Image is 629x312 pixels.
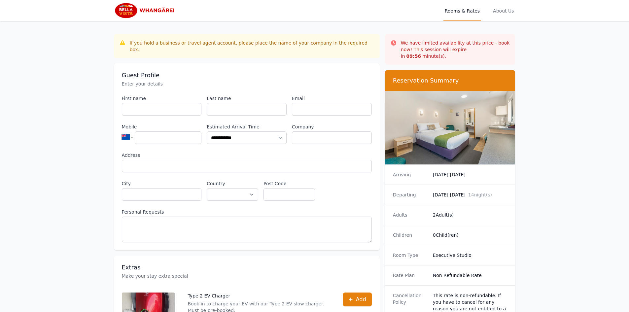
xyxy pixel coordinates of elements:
[356,295,366,303] span: Add
[343,293,372,306] button: Add
[207,123,287,130] label: Estimated Arrival Time
[207,180,258,187] label: Country
[207,95,287,102] label: Last name
[122,273,372,279] p: Make your stay extra special
[393,232,428,238] dt: Children
[393,252,428,259] dt: Room Type
[406,53,421,59] strong: 09 : 56
[122,209,372,215] label: Personal Requests
[122,180,202,187] label: City
[393,212,428,218] dt: Adults
[188,293,330,299] p: Type 2 EV Charger
[433,171,507,178] dd: [DATE] [DATE]
[385,91,515,164] img: Executive Studio
[433,232,507,238] dd: 0 Child(ren)
[468,192,492,197] span: 14 night(s)
[130,40,374,53] div: If you hold a business or travel agent account, please place the name of your company in the requ...
[393,171,428,178] dt: Arriving
[122,71,372,79] h3: Guest Profile
[263,180,315,187] label: Post Code
[433,212,507,218] dd: 2 Adult(s)
[122,95,202,102] label: First name
[433,191,507,198] dd: [DATE] [DATE]
[393,272,428,279] dt: Rate Plan
[433,252,507,259] dd: Executive Studio
[393,191,428,198] dt: Departing
[292,95,372,102] label: Email
[393,77,507,85] h3: Reservation Summary
[122,123,202,130] label: Mobile
[114,3,177,18] img: Bella Vista Whangarei
[122,81,372,87] p: Enter your details
[433,272,507,279] dd: Non Refundable Rate
[122,152,372,158] label: Address
[292,123,372,130] label: Company
[401,40,510,59] p: We have limited availability at this price - book now! This session will expire in minute(s).
[122,263,372,271] h3: Extras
